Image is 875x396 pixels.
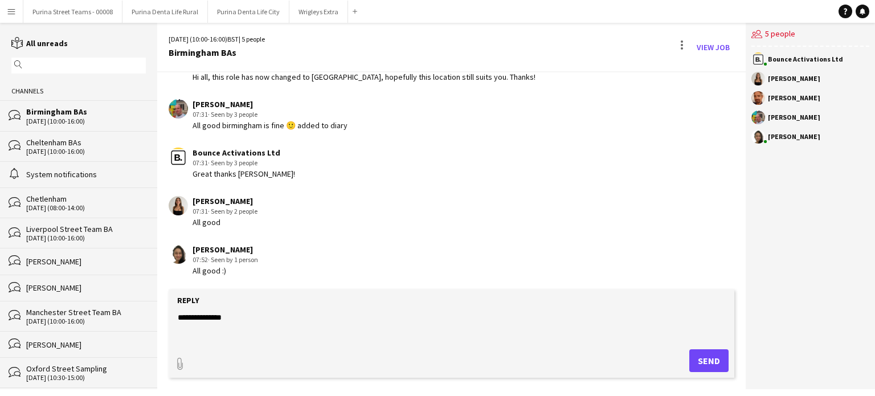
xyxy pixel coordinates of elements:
div: System notifications [26,169,146,179]
div: [PERSON_NAME] [193,99,347,109]
button: Wrigleys Extra [289,1,348,23]
span: · Seen by 2 people [208,207,257,215]
div: [PERSON_NAME] [768,133,820,140]
div: 07:31 [193,109,347,120]
div: [PERSON_NAME] [26,283,146,293]
span: BST [227,35,239,43]
div: 07:31 [193,158,295,168]
div: Birmingham BAs [26,107,146,117]
span: · Seen by 3 people [208,158,257,167]
button: Send [689,349,729,372]
div: [DATE] (08:00-14:00) [26,204,146,212]
div: [DATE] (10:00-16:00) [26,234,146,242]
div: [PERSON_NAME] [26,340,146,350]
div: 07:31 [193,206,257,217]
div: 5 people [751,23,869,47]
div: [DATE] (10:00-16:00) [26,117,146,125]
div: [PERSON_NAME] [193,244,258,255]
div: Great thanks [PERSON_NAME]! [193,169,295,179]
div: Liverpool Street Team BA [26,224,146,234]
div: Cheltenham BAs [26,137,146,148]
div: Manchester Street Team BA [26,307,146,317]
a: View Job [692,38,734,56]
div: [PERSON_NAME] [193,196,257,206]
div: Hi all, this role has now changed to [GEOGRAPHIC_DATA], hopefully this location still suits you. ... [193,72,535,82]
div: [DATE] (10:30-15:00) [26,374,146,382]
span: · Seen by 3 people [208,110,257,119]
div: [PERSON_NAME] [26,256,146,267]
div: [PERSON_NAME] [768,75,820,82]
label: Reply [177,295,199,305]
div: All good :) [193,266,258,276]
div: 07:52 [193,255,258,265]
button: Purina Denta Life City [208,1,289,23]
a: All unreads [11,38,68,48]
div: Oxford Street Sampling [26,364,146,374]
div: All good [193,217,257,227]
div: All good birmingham is fine 🙂 added to diary [193,120,347,130]
div: [PERSON_NAME] [768,114,820,121]
button: Purina Denta Life Rural [122,1,208,23]
div: Bounce Activations Ltd [193,148,295,158]
div: Birmingham BAs [169,47,265,58]
div: [DATE] (10:00-16:00) | 5 people [169,34,265,44]
div: [DATE] (10:00-16:00) [26,148,146,156]
span: · Seen by 1 person [208,255,258,264]
div: Chetlenham [26,194,146,204]
div: Bounce Activations Ltd [768,56,843,63]
div: [DATE] (10:00-16:00) [26,317,146,325]
div: [PERSON_NAME] [768,95,820,101]
button: Purina Street Teams - 00008 [23,1,122,23]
